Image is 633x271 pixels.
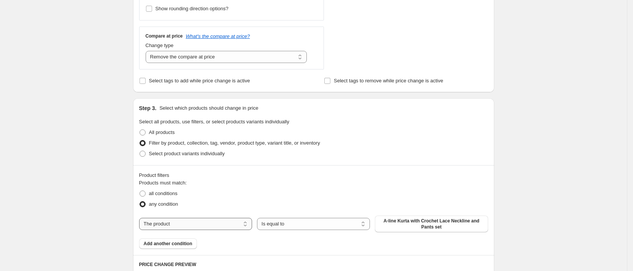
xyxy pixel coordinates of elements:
[149,140,320,146] span: Filter by product, collection, tag, vendor, product type, variant title, or inventory
[159,104,258,112] p: Select which products should change in price
[155,6,228,11] span: Show rounding direction options?
[144,241,192,247] span: Add another condition
[139,104,157,112] h2: Step 3.
[334,78,443,84] span: Select tags to remove while price change is active
[379,218,483,230] span: A-line Kurta with Crochet Lace Neckline and Pants set
[375,216,488,232] button: A-line Kurta with Crochet Lace Neckline and Pants set
[139,262,488,268] h6: PRICE CHANGE PREVIEW
[139,119,289,124] span: Select all products, use filters, or select products variants individually
[139,238,197,249] button: Add another condition
[139,172,488,179] div: Product filters
[186,33,250,39] button: What's the compare at price?
[146,43,174,48] span: Change type
[149,191,178,196] span: all conditions
[149,151,225,156] span: Select product variants individually
[149,129,175,135] span: All products
[149,201,178,207] span: any condition
[139,180,187,186] span: Products must match:
[146,33,183,39] h3: Compare at price
[149,78,250,84] span: Select tags to add while price change is active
